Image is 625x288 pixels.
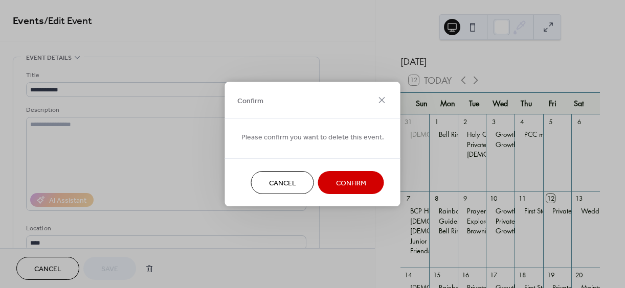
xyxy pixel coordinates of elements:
[318,171,384,194] button: Confirm
[336,178,366,189] span: Confirm
[241,132,384,143] span: Please confirm you want to delete this event.
[237,95,263,106] span: Confirm
[269,178,296,189] span: Cancel
[251,171,314,194] button: Cancel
